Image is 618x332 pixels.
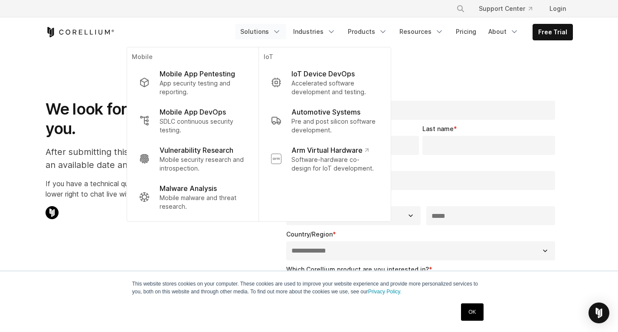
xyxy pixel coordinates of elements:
p: Accelerated software development and testing. [291,79,378,96]
p: IoT Device DevOps [291,69,355,79]
a: About [483,24,524,39]
a: OK [461,303,483,321]
a: Arm Virtual Hardware Software-hardware co-design for IoT development. [264,140,385,178]
a: IoT Device DevOps Accelerated software development and testing. [264,63,385,102]
p: Mobile App Pentesting [160,69,235,79]
p: IoT [264,53,385,63]
a: Privacy Policy. [368,289,402,295]
p: Mobile malware and threat research. [160,194,246,211]
p: Arm Virtual Hardware [291,145,368,155]
p: App security testing and reporting. [160,79,246,96]
a: Support Center [472,1,539,16]
a: Vulnerability Research Mobile security research and introspection. [132,140,253,178]
a: Solutions [235,24,286,39]
a: Malware Analysis Mobile malware and threat research. [132,178,253,216]
button: Search [453,1,468,16]
a: Automotive Systems Pre and post silicon software development. [264,102,385,140]
img: Corellium Chat Icon [46,206,59,219]
div: Navigation Menu [235,24,573,40]
a: Industries [288,24,341,39]
p: Software-hardware co-design for IoT development. [291,155,378,173]
span: Country/Region [286,230,333,238]
div: Open Intercom Messenger [589,302,609,323]
p: Mobile [132,53,253,63]
p: Pre and post silicon software development. [291,117,378,135]
p: Mobile App DevOps [160,107,226,117]
a: Resources [394,24,449,39]
a: Login [543,1,573,16]
p: If you have a technical question, click on the Corellium icon in the lower right to chat live wit... [46,178,255,199]
a: Products [343,24,392,39]
p: Vulnerability Research [160,145,233,155]
p: SDLC continuous security testing. [160,117,246,135]
p: After submitting this form you'll be able to select an available date and time for a virtual meet... [46,145,255,171]
p: Mobile security research and introspection. [160,155,246,173]
a: Free Trial [533,24,572,40]
a: Mobile App Pentesting App security testing and reporting. [132,63,253,102]
h1: We look forward to meeting you. [46,99,255,138]
span: Last name [422,125,454,132]
a: Pricing [451,24,481,39]
p: This website stores cookies on your computer. These cookies are used to improve your website expe... [132,280,486,296]
p: Malware Analysis [160,183,217,194]
span: Which Corellium product are you interested in? [286,266,429,273]
div: Navigation Menu [446,1,573,16]
a: Mobile App DevOps SDLC continuous security testing. [132,102,253,140]
a: Corellium Home [46,27,114,37]
p: Automotive Systems [291,107,360,117]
